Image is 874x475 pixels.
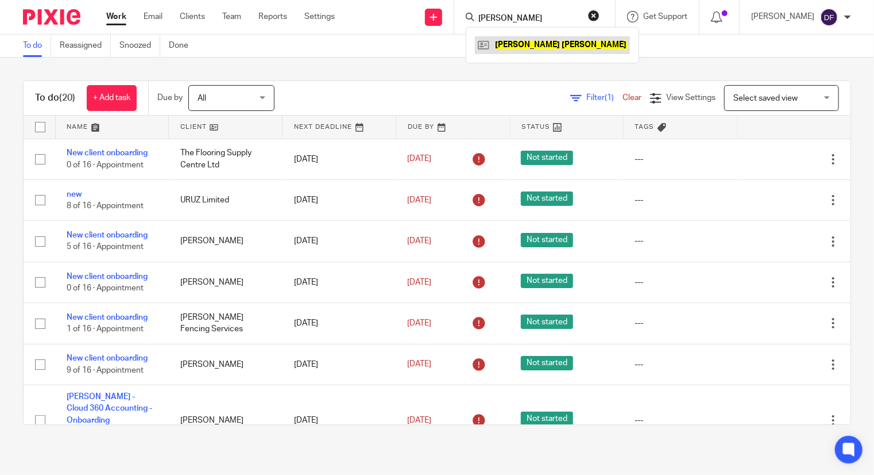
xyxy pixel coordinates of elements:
[283,303,396,344] td: [DATE]
[67,284,144,292] span: 0 of 16 · Appointment
[408,319,432,327] span: [DATE]
[67,202,144,210] span: 8 of 16 · Appointment
[635,154,725,165] div: ---
[635,317,725,329] div: ---
[635,124,655,130] span: Tags
[635,277,725,288] div: ---
[521,356,573,370] span: Not started
[222,11,241,22] a: Team
[408,196,432,204] span: [DATE]
[67,313,148,321] a: New client onboarding
[67,161,144,169] span: 0 of 16 · Appointment
[169,385,283,456] td: [PERSON_NAME]
[304,11,335,22] a: Settings
[67,354,148,362] a: New client onboarding
[477,14,581,24] input: Search
[521,315,573,329] span: Not started
[67,366,144,374] span: 9 of 16 · Appointment
[35,92,75,104] h1: To do
[144,11,163,22] a: Email
[169,303,283,344] td: [PERSON_NAME] Fencing Services
[60,35,111,57] a: Reassigned
[521,233,573,247] span: Not started
[67,325,144,334] span: 1 of 16 · Appointment
[521,191,573,206] span: Not started
[751,11,814,22] p: [PERSON_NAME]
[666,94,716,102] span: View Settings
[635,359,725,370] div: ---
[106,11,126,22] a: Work
[67,243,144,251] span: 5 of 16 · Appointment
[586,94,622,102] span: Filter
[605,94,614,102] span: (1)
[521,412,573,426] span: Not started
[23,35,51,57] a: To do
[283,139,396,179] td: [DATE]
[408,361,432,369] span: [DATE]
[635,235,725,247] div: ---
[635,194,725,206] div: ---
[283,221,396,262] td: [DATE]
[119,35,160,57] a: Snoozed
[157,92,183,104] p: Due by
[283,344,396,385] td: [DATE]
[67,190,82,198] a: new
[169,35,197,57] a: Done
[283,262,396,302] td: [DATE]
[59,93,75,102] span: (20)
[521,151,573,165] span: Not started
[23,9,80,25] img: Pixie
[169,221,283,262] td: [PERSON_NAME]
[733,94,798,102] span: Select saved view
[67,273,148,281] a: New client onboarding
[408,155,432,163] span: [DATE]
[408,416,432,424] span: [DATE]
[283,179,396,220] td: [DATE]
[169,139,283,179] td: The Flooring Supply Centre Ltd
[258,11,287,22] a: Reports
[169,344,283,385] td: [PERSON_NAME]
[408,237,432,245] span: [DATE]
[169,179,283,220] td: URUZ Limited
[67,231,148,239] a: New client onboarding
[635,415,725,426] div: ---
[820,8,838,26] img: svg%3E
[622,94,641,102] a: Clear
[67,393,152,424] a: [PERSON_NAME] - Cloud 360 Accounting - Onboarding
[87,85,137,111] a: + Add task
[180,11,205,22] a: Clients
[521,274,573,288] span: Not started
[408,278,432,286] span: [DATE]
[198,94,206,102] span: All
[643,13,687,21] span: Get Support
[283,385,396,456] td: [DATE]
[169,262,283,302] td: [PERSON_NAME]
[588,10,600,21] button: Clear
[67,149,148,157] a: New client onboarding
